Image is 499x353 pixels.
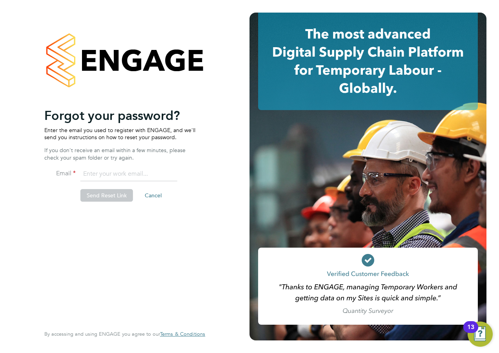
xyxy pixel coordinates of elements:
[44,169,76,178] label: Email
[80,189,133,202] button: Send Reset Link
[160,331,205,337] a: Terms & Conditions
[44,108,197,123] h2: Forgot your password?
[468,322,493,347] button: Open Resource Center, 13 new notifications
[160,331,205,337] span: Terms & Conditions
[80,167,177,181] input: Enter your work email...
[44,147,197,161] p: If you don't receive an email within a few minutes, please check your spam folder or try again.
[138,189,168,202] button: Cancel
[467,327,474,337] div: 13
[44,331,205,337] span: By accessing and using ENGAGE you agree to our
[44,127,197,141] p: Enter the email you used to register with ENGAGE, and we'll send you instructions on how to reset...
